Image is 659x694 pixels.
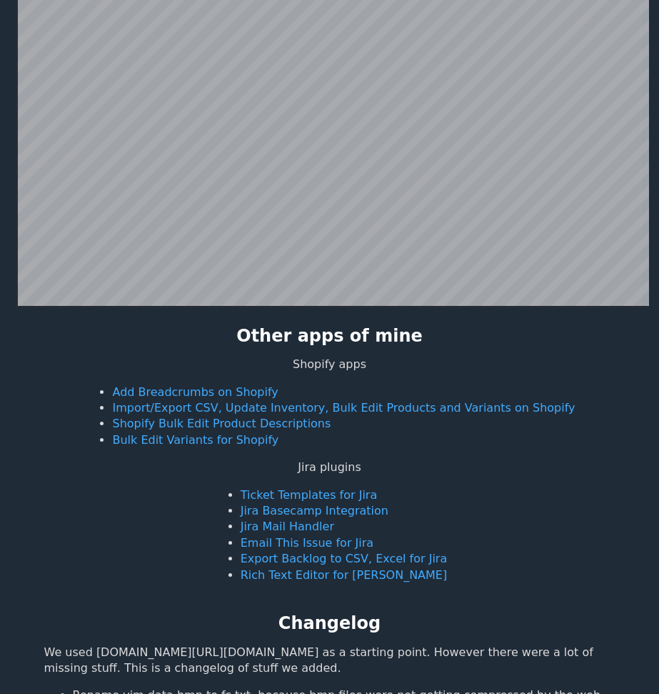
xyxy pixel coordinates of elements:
[241,568,447,582] a: Rich Text Editor for [PERSON_NAME]
[241,488,377,502] a: Ticket Templates for Jira
[241,536,373,550] a: Email This Issue for Jira
[241,520,334,533] a: Jira Mail Handler
[112,417,331,430] a: Shopify Bulk Edit Product Descriptions
[241,504,388,517] a: Jira Basecamp Integration
[278,612,381,636] h2: Changelog
[112,433,278,447] a: Bulk Edit Variants for Shopify
[112,401,575,415] a: Import/Export CSV, Update Inventory, Bulk Edit Products and Variants on Shopify
[241,552,447,565] a: Export Backlog to CSV, Excel for Jira
[112,385,278,399] a: Add Breadcrumbs on Shopify
[236,324,423,349] h2: Other apps of mine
